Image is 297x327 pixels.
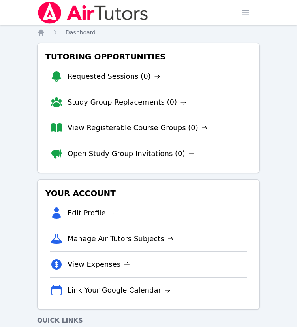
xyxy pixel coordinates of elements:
h4: Quick Links [37,316,260,325]
h3: Your Account [44,186,253,200]
a: Requested Sessions (0) [68,71,160,82]
a: View Registerable Course Groups (0) [68,122,208,133]
a: Dashboard [66,29,96,36]
span: Dashboard [66,29,96,36]
a: Study Group Replacements (0) [68,97,186,108]
nav: Breadcrumb [37,29,260,36]
h3: Tutoring Opportunities [44,49,253,64]
a: Open Study Group Invitations (0) [68,148,195,159]
a: View Expenses [68,259,130,270]
a: Manage Air Tutors Subjects [68,233,174,244]
a: Link Your Google Calendar [68,285,171,296]
img: Air Tutors [37,2,149,24]
a: Edit Profile [68,207,115,219]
